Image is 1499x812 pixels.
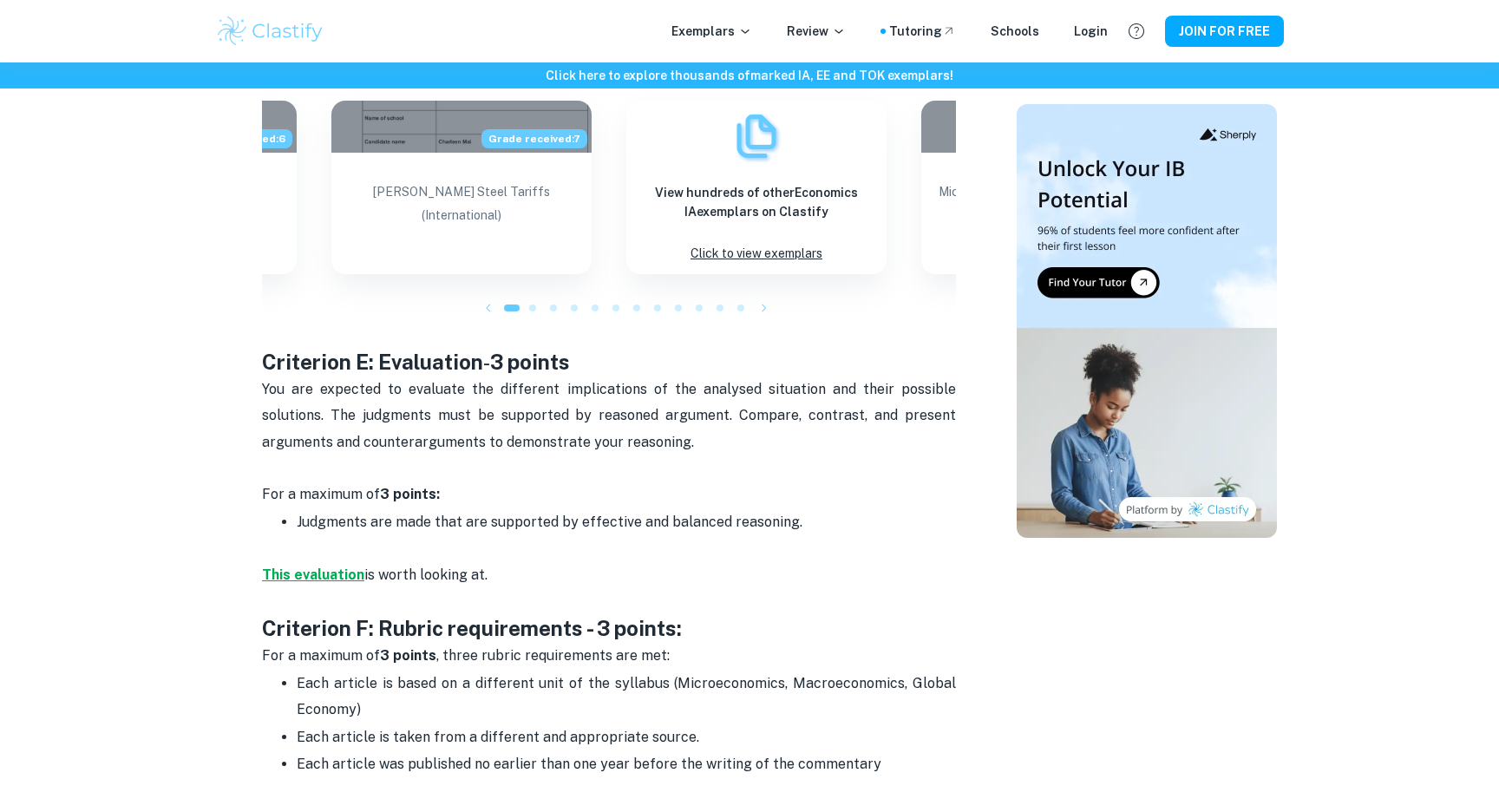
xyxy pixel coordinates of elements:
button: JOIN FOR FREE [1165,16,1284,47]
p: [PERSON_NAME] Steel Tariffs (International) [345,180,578,257]
span: You are expected to evaluate the different implications of the analysed situation and their possi... [262,381,959,450]
a: Schools [991,22,1039,41]
strong: 3 points [490,350,570,374]
span: Each article is based on a different unit of the syllabus (Microeconomics, Macroeconomics, Global... [297,675,959,717]
p: Exemplars [671,22,752,41]
span: is worth looking at. [364,566,488,583]
span: For a maximum of [262,486,440,502]
span: Judgments are made that are supported by effective and balanced reasoning. [297,514,802,530]
h6: Click here to explore thousands of marked IA, EE and TOK exemplars ! [3,66,1496,85]
img: Exemplars [730,110,782,162]
a: Blog exemplar: Donald Trump's Steel Tariffs (InternatioGrade received:7[PERSON_NAME] Steel Tariff... [331,101,592,274]
img: Thumbnail [1017,104,1277,538]
p: Microeconomics IA on Cigarette taxes in [GEOGRAPHIC_DATA] [935,180,1168,257]
a: ExemplarsView hundreds of otherEconomics IAexemplars on ClastifyClick to view exemplars [626,101,887,274]
a: This evaluation [262,566,364,583]
a: Blog exemplar: Microeconomics IA on Cigarette taxes in Microeconomics IA on Cigarette taxes in [G... [921,101,1182,274]
span: Each article was published no earlier than one year before the writing of the commentary [297,756,881,772]
a: Tutoring [889,22,956,41]
strong: 3 points [380,647,436,664]
button: Help and Feedback [1122,16,1151,46]
span: - [262,350,570,374]
p: Click to view exemplars [691,242,822,265]
strong: Criterion E: Evaluation [262,350,483,374]
strong: Criterion F: Rubric requirements - 3 points: [262,616,682,640]
strong: 3 points: [380,486,440,502]
span: Grade received: 7 [481,129,587,148]
span: Each article is taken from a different and appropriate source. [297,729,699,745]
span: For a maximum of , three rubric requirements are met: [262,647,670,664]
a: Login [1074,22,1108,41]
img: Clastify logo [215,14,325,49]
p: Review [787,22,846,41]
h6: View hundreds of other Economics IA exemplars on Clastify [640,183,873,221]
